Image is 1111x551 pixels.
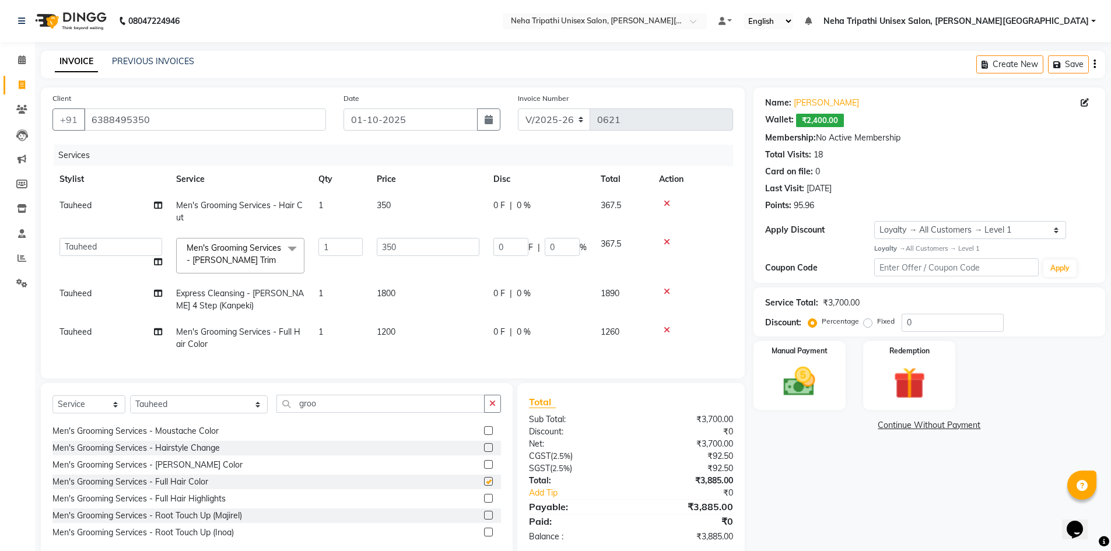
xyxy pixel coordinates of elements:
[822,316,859,327] label: Percentage
[52,527,234,539] div: Men's Grooming Services - Root Touch Up (Inoa)
[52,425,219,437] div: Men's Grooming Services - Moustache Color
[1062,504,1099,539] iframe: chat widget
[176,288,304,311] span: Express Cleansing - [PERSON_NAME] 4 Step (Kanpeki)
[814,149,823,161] div: 18
[520,487,649,499] a: Add Tip
[538,241,540,254] span: |
[650,487,742,499] div: ₹0
[52,493,226,505] div: Men's Grooming Services - Full Hair Highlights
[601,238,621,249] span: 367.5
[631,514,742,528] div: ₹0
[631,426,742,438] div: ₹0
[169,166,311,192] th: Service
[520,426,631,438] div: Discount:
[520,475,631,487] div: Total:
[52,476,208,488] div: Men's Grooming Services - Full Hair Color
[823,297,860,309] div: ₹3,700.00
[520,438,631,450] div: Net:
[631,462,742,475] div: ₹92.50
[52,459,243,471] div: Men's Grooming Services - [PERSON_NAME] Color
[520,413,631,426] div: Sub Total:
[874,244,1094,254] div: All Customers → Level 1
[601,327,619,337] span: 1260
[377,288,395,299] span: 1800
[377,327,395,337] span: 1200
[128,5,180,37] b: 08047224946
[54,145,742,166] div: Services
[55,51,98,72] a: INVOICE
[772,346,828,356] label: Manual Payment
[652,166,733,192] th: Action
[520,450,631,462] div: ( )
[52,108,85,131] button: +91
[510,287,512,300] span: |
[765,317,801,329] div: Discount:
[84,108,326,131] input: Search by Name/Mobile/Email/Code
[52,166,169,192] th: Stylist
[344,93,359,104] label: Date
[517,199,531,212] span: 0 %
[794,199,814,212] div: 95.96
[517,287,531,300] span: 0 %
[311,166,370,192] th: Qty
[529,396,556,408] span: Total
[1043,259,1077,277] button: Apply
[528,241,533,254] span: F
[370,166,486,192] th: Price
[874,258,1039,276] input: Enter Offer / Coupon Code
[52,510,242,522] div: Men's Grooming Services - Root Touch Up (Majirel)
[276,255,281,265] a: x
[773,363,825,400] img: _cash.svg
[765,132,1094,144] div: No Active Membership
[187,243,281,265] span: Men's Grooming Services - [PERSON_NAME] Trim
[510,199,512,212] span: |
[889,346,930,356] label: Redemption
[176,200,303,223] span: Men's Grooming Services - Hair Cut
[493,199,505,212] span: 0 F
[594,166,652,192] th: Total
[176,327,300,349] span: Men's Grooming Services - Full Hair Color
[318,288,323,299] span: 1
[520,462,631,475] div: ( )
[517,326,531,338] span: 0 %
[631,531,742,543] div: ₹3,885.00
[765,166,813,178] div: Card on file:
[796,114,844,127] span: ₹2,400.00
[631,413,742,426] div: ₹3,700.00
[874,244,905,252] strong: Loyalty →
[884,363,935,403] img: _gift.svg
[493,326,505,338] span: 0 F
[276,395,485,413] input: Search or Scan
[765,199,791,212] div: Points:
[601,200,621,210] span: 367.5
[552,464,570,473] span: 2.5%
[601,288,619,299] span: 1890
[520,531,631,543] div: Balance :
[59,288,92,299] span: Tauheed
[30,5,110,37] img: logo
[765,224,875,236] div: Apply Discount
[976,55,1043,73] button: Create New
[756,419,1103,431] a: Continue Without Payment
[1048,55,1089,73] button: Save
[765,183,804,195] div: Last Visit:
[765,132,816,144] div: Membership:
[553,451,570,461] span: 2.5%
[318,200,323,210] span: 1
[631,450,742,462] div: ₹92.50
[765,149,811,161] div: Total Visits:
[823,15,1089,27] span: Neha Tripathi Unisex Salon, [PERSON_NAME][GEOGRAPHIC_DATA]
[631,438,742,450] div: ₹3,700.00
[529,451,551,461] span: CGST
[112,56,194,66] a: PREVIOUS INVOICES
[520,500,631,514] div: Payable:
[529,463,550,473] span: SGST
[493,287,505,300] span: 0 F
[765,114,794,127] div: Wallet:
[877,316,895,327] label: Fixed
[59,327,92,337] span: Tauheed
[518,93,569,104] label: Invoice Number
[807,183,832,195] div: [DATE]
[765,262,875,274] div: Coupon Code
[52,442,220,454] div: Men's Grooming Services - Hairstyle Change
